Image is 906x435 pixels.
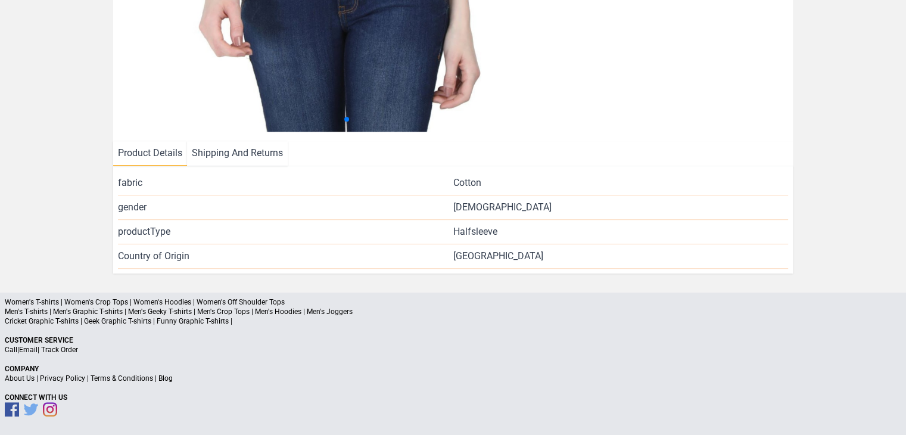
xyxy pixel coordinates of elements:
[19,346,38,354] a: Email
[5,374,901,383] p: | | |
[5,393,901,402] p: Connect With Us
[41,346,78,354] a: Track Order
[118,176,453,190] span: fabric
[453,249,788,263] span: [GEOGRAPHIC_DATA]
[158,374,173,383] a: Blog
[5,374,35,383] a: About Us
[40,374,85,383] a: Privacy Policy
[453,176,481,190] span: Cotton
[5,316,901,326] p: Cricket Graphic T-shirts | Geek Graphic T-shirts | Funny Graphic T-shirts |
[5,307,901,316] p: Men's T-shirts | Men's Graphic T-shirts | Men's Geeky T-shirts | Men's Crop Tops | Men's Hoodies ...
[187,141,288,166] li: Shipping And Returns
[5,335,901,345] p: Customer Service
[453,225,497,239] span: Halfsleeve
[5,346,17,354] a: Call
[118,225,453,239] span: productType
[5,297,901,307] p: Women's T-shirts | Women's Crop Tops | Women's Hoodies | Women's Off Shoulder Tops
[118,200,453,215] span: gender
[453,200,552,215] span: [DEMOGRAPHIC_DATA]
[118,249,453,263] span: Country of Origin
[91,374,153,383] a: Terms & Conditions
[113,141,187,166] li: Product Details
[5,345,901,355] p: | |
[5,364,901,374] p: Company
